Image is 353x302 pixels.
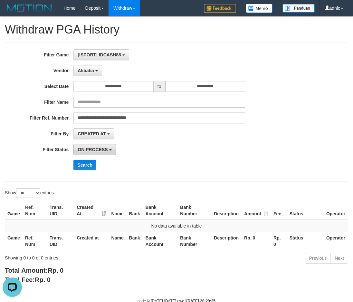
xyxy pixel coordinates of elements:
[5,276,51,283] b: Total Fee:
[211,232,242,250] th: Description
[143,201,178,220] th: Bank Account
[16,188,40,198] select: Showentries
[127,201,143,220] th: Bank
[324,232,348,250] th: Operator
[48,267,63,274] span: Rp. 0
[5,3,54,13] img: MOTION_logo.png
[47,201,74,220] th: Trans. UID
[74,201,109,220] th: Created At: activate to sort column ascending
[73,49,129,60] button: [ISPORT] IDCASH88
[109,201,127,220] th: Name
[47,232,74,250] th: Trans. UID
[211,201,242,220] th: Description
[246,4,273,13] img: Button%20Memo.svg
[5,188,54,198] label: Show entries
[78,68,94,73] span: Alibaba
[242,232,271,250] th: Rp. 0
[3,3,22,22] button: Open LiveChat chat widget
[73,128,114,139] button: CREATED AT
[324,201,348,220] th: Operator
[73,65,102,76] button: Alibaba
[5,232,23,250] th: Game
[282,4,315,13] img: panduan.png
[127,232,143,250] th: Bank
[305,253,331,264] a: Previous
[78,52,121,57] span: [ISPORT] IDCASH88
[287,201,324,220] th: Status
[330,253,348,264] a: Next
[5,220,348,232] td: No data available in table
[78,147,108,152] span: ON PROCESS
[5,252,142,261] div: Showing 0 to 0 of 0 entries
[5,23,348,36] h1: Withdraw PGA History
[35,276,51,283] span: Rp. 0
[153,81,166,92] span: to
[73,144,116,155] button: ON PROCESS
[73,160,96,170] button: Search
[23,201,47,220] th: Ref. Num
[287,232,324,250] th: Status
[109,232,127,250] th: Name
[204,4,236,13] img: Feedback.jpg
[271,201,287,220] th: Fee
[242,201,271,220] th: Amount: activate to sort column ascending
[74,232,109,250] th: Created at
[177,232,211,250] th: Bank Number
[5,201,23,220] th: Game
[78,131,106,136] span: CREATED AT
[23,232,47,250] th: Ref. Num
[177,201,211,220] th: Bank Number
[5,267,63,274] b: Total Amount:
[143,232,178,250] th: Bank Account
[271,232,287,250] th: Rp. 0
